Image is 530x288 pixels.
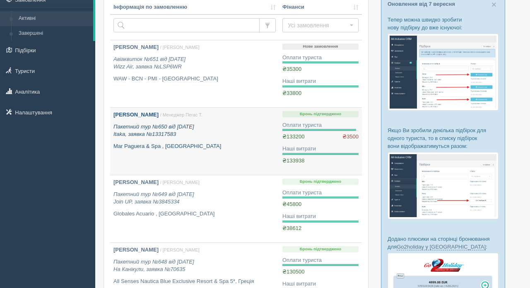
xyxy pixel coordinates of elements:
[113,247,159,253] b: [PERSON_NAME]
[288,21,348,29] span: Усі замовлення
[282,66,301,72] span: ₴35300
[282,145,359,153] div: Наші витрати
[113,123,194,138] i: Пакетний тур №650 від [DATE] Itaka, заявка №13317583
[15,26,93,41] a: Завершені
[282,121,359,129] div: Оплати туриста
[342,133,359,141] span: ₴3500
[160,45,200,50] span: / [PERSON_NAME]
[110,40,279,107] a: [PERSON_NAME] / [PERSON_NAME] Авіаквиток №651 від [DATE]Wizz Air, заявка №LSP6WR WAW - BCN - PMI ...
[388,235,499,251] p: Додано плюсики на сторінці бронювання для :
[388,1,455,7] a: Оновлення від 7 вересня
[160,112,202,117] span: / Менеджер Пегас Т.
[113,75,276,83] p: WAW - BCN - PMI - [GEOGRAPHIC_DATA]
[282,179,359,185] p: Бронь підтверджено
[15,11,93,26] a: Активні
[282,111,359,117] p: Бронь підтверджено
[113,18,260,32] input: Пошук за номером замовлення, ПІБ або паспортом туриста
[282,257,359,264] div: Оплати туриста
[282,280,359,288] div: Наші витрати
[282,90,301,96] span: ₴33800
[282,54,359,62] div: Оплати туриста
[113,179,159,185] b: [PERSON_NAME]
[282,189,359,197] div: Оплати туриста
[388,152,499,219] img: %D0%BF%D1%96%D0%B4%D0%B1%D1%96%D1%80%D0%BA%D0%B8-%D0%B3%D1%80%D1%83%D0%BF%D0%B0-%D1%81%D1%80%D0%B...
[388,16,499,31] p: Тепер можна швидко зробити нову підбірку до вже існуючої:
[113,56,185,70] i: Авіаквиток №651 від [DATE] Wizz Air, заявка №LSP6WR
[113,278,276,286] p: All Senses Nautica Blue Exclusive Resort & Spa 5*, Греція
[397,244,486,250] a: Go2holiday у [GEOGRAPHIC_DATA]
[282,213,359,220] div: Наші витрати
[282,18,359,32] button: Усі замовлення
[282,246,359,252] p: Бронь підтверджено
[282,225,301,231] span: ₴38612
[160,247,200,252] span: / [PERSON_NAME]
[282,44,359,50] p: Нове замовлення
[113,111,159,118] b: [PERSON_NAME]
[113,191,194,205] i: Пакетний тур №649 від [DATE] Join UP, заявка №3845334
[282,157,304,164] span: ₴133938
[113,259,194,273] i: Пакетний тур №648 від [DATE] На Канікули, заявка №70635
[282,77,359,85] div: Наші витрати
[160,180,200,185] span: / [PERSON_NAME]
[282,133,304,140] span: ₴133200
[282,3,359,11] a: Фінанси
[110,108,279,175] a: [PERSON_NAME] / Менеджер Пегас Т. Пакетний тур №650 від [DATE]Itaka, заявка №13317583 Mar Paguera...
[282,201,301,207] span: ₴45800
[113,210,276,218] p: Globales Acuario , [GEOGRAPHIC_DATA]
[388,34,499,110] img: %D0%BF%D1%96%D0%B4%D0%B1%D1%96%D1%80%D0%BA%D0%B0-%D1%82%D1%83%D1%80%D0%B8%D1%81%D1%82%D1%83-%D1%8...
[113,3,276,11] a: Інформація по замовленню
[113,44,159,50] b: [PERSON_NAME]
[113,143,276,150] p: Mar Paguera & Spa , [GEOGRAPHIC_DATA]
[388,126,499,150] p: Якщо Ви зробили декілька підбірок для одного туриста, то в списку підбірок вони відображатимуться...
[282,269,304,275] span: ₴130500
[110,175,279,242] a: [PERSON_NAME] / [PERSON_NAME] Пакетний тур №649 від [DATE]Join UP, заявка №3845334 Globales Acuar...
